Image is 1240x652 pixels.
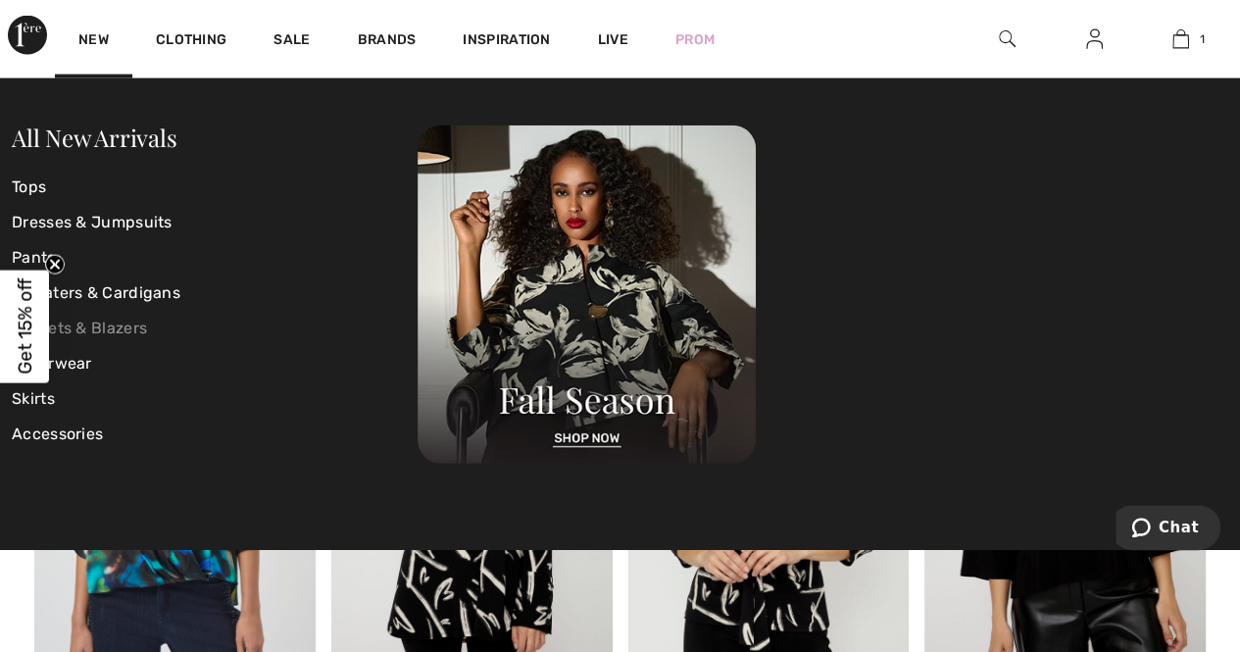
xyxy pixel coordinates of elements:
a: Skirts [12,381,418,417]
a: New [78,31,109,52]
a: Clothing [156,31,226,52]
span: Get 15% off [14,278,36,375]
iframe: Opens a widget where you can chat to one of our agents [1116,505,1220,554]
a: Prom [675,29,715,50]
img: My Info [1086,27,1103,51]
a: Live [598,29,628,50]
span: Inspiration [463,31,550,52]
button: Close teaser [45,254,65,274]
a: Outerwear [12,346,418,381]
a: Pants [12,240,418,276]
a: Sale [273,31,310,52]
a: Tops [12,170,418,205]
a: 1 [1138,27,1223,51]
a: Sign In [1070,27,1118,52]
a: All New Arrivals [12,122,176,153]
a: Jackets & Blazers [12,311,418,346]
img: 1ère Avenue [8,16,47,55]
a: Brands [358,31,417,52]
a: Sweaters & Cardigans [12,276,418,311]
span: 1 [1199,30,1204,48]
img: search the website [999,27,1016,51]
img: My Bag [1172,27,1189,51]
a: Accessories [12,417,418,452]
img: 250825120107_a8d8ca038cac6.jpg [418,125,756,464]
a: Dresses & Jumpsuits [12,205,418,240]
